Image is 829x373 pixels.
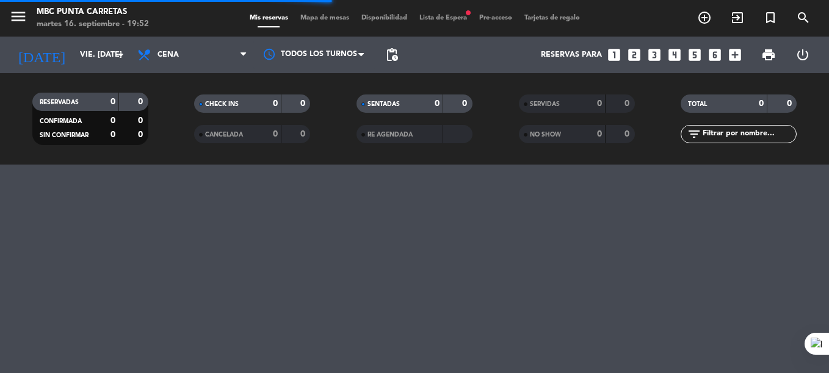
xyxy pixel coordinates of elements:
[667,47,682,63] i: looks_4
[273,130,278,138] strong: 0
[413,15,473,21] span: Lista de Espera
[138,130,145,139] strong: 0
[110,130,115,139] strong: 0
[435,99,440,108] strong: 0
[37,6,149,18] div: MBC Punta Carretas
[110,116,115,125] strong: 0
[727,47,743,63] i: add_box
[730,10,745,25] i: exit_to_app
[273,99,278,108] strong: 0
[687,47,703,63] i: looks_5
[597,99,602,108] strong: 0
[761,48,776,62] span: print
[40,99,79,105] span: RESERVADAS
[205,132,243,138] span: CANCELADA
[37,18,149,30] div: martes 16. septiembre - 19:52
[300,99,308,108] strong: 0
[530,101,560,107] span: SERVIDAS
[646,47,662,63] i: looks_3
[385,48,399,62] span: pending_actions
[367,132,413,138] span: RE AGENDADA
[541,51,602,59] span: Reservas para
[795,48,810,62] i: power_settings_new
[138,116,145,125] strong: 0
[796,10,811,25] i: search
[597,130,602,138] strong: 0
[786,37,820,73] div: LOG OUT
[9,41,74,68] i: [DATE]
[157,51,179,59] span: Cena
[40,118,82,124] span: CONFIRMADA
[114,48,128,62] i: arrow_drop_down
[759,99,764,108] strong: 0
[244,15,294,21] span: Mis reservas
[465,9,472,16] span: fiber_manual_record
[606,47,622,63] i: looks_one
[138,98,145,106] strong: 0
[473,15,518,21] span: Pre-acceso
[294,15,355,21] span: Mapa de mesas
[530,132,561,138] span: NO SHOW
[687,127,701,141] i: filter_list
[205,101,239,107] span: CHECK INS
[462,99,469,108] strong: 0
[518,15,586,21] span: Tarjetas de regalo
[763,10,778,25] i: turned_in_not
[624,99,632,108] strong: 0
[9,7,27,30] button: menu
[787,99,794,108] strong: 0
[701,127,796,141] input: Filtrar por nombre...
[300,130,308,138] strong: 0
[367,101,400,107] span: SENTADAS
[9,7,27,26] i: menu
[697,10,712,25] i: add_circle_outline
[626,47,642,63] i: looks_two
[688,101,707,107] span: TOTAL
[355,15,413,21] span: Disponibilidad
[40,132,89,138] span: SIN CONFIRMAR
[110,98,115,106] strong: 0
[707,47,723,63] i: looks_6
[624,130,632,138] strong: 0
